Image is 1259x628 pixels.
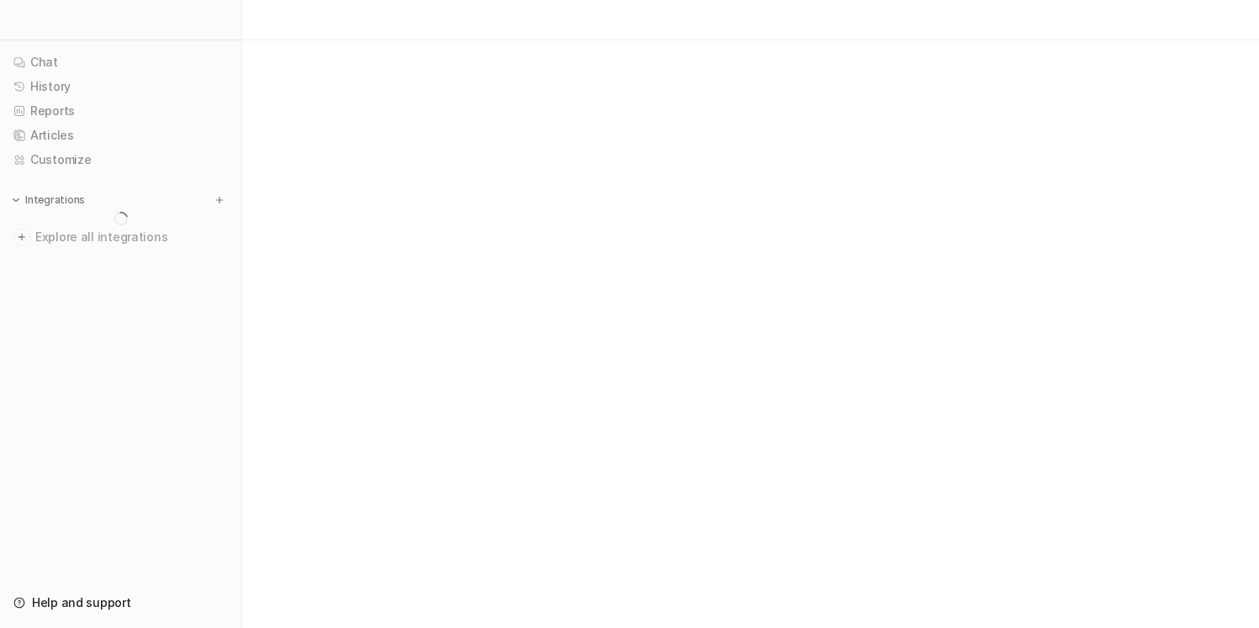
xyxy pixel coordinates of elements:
a: Chat [7,50,235,74]
a: Reports [7,99,235,123]
button: Integrations [7,192,90,208]
a: Articles [7,124,235,147]
img: menu_add.svg [214,194,225,206]
img: explore all integrations [13,229,30,245]
a: History [7,75,235,98]
a: Customize [7,148,235,172]
img: expand menu [10,194,22,206]
span: Explore all integrations [35,224,228,251]
a: Explore all integrations [7,225,235,249]
p: Integrations [25,193,85,207]
a: Help and support [7,591,235,615]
